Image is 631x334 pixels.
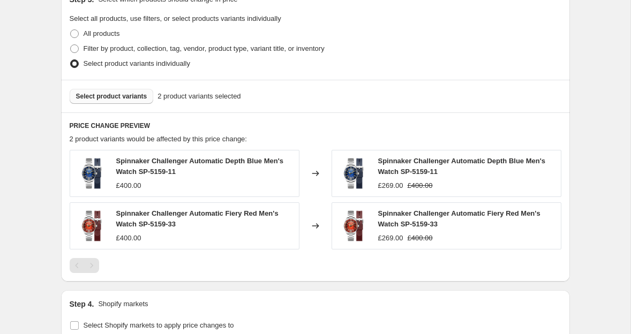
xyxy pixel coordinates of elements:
[84,321,234,329] span: Select Shopify markets to apply price changes to
[84,44,325,52] span: Filter by product, collection, tag, vendor, product type, variant title, or inventory
[116,209,279,228] span: Spinnaker Challenger Automatic Fiery Red Men's Watch SP-5159-33
[76,210,108,242] img: SP-5159-33-Q_d0ca3ec6-873f-4344-8d81-88bff9c62f95_80x.png
[76,157,108,189] img: SP-5159-11-Q_b13118f4-76e7-45cc-ac89-961de68c7065_80x.png
[84,59,190,67] span: Select product variants individually
[408,234,433,242] span: £400.00
[70,299,94,309] h2: Step 4.
[157,91,241,102] span: 2 product variants selected
[408,181,433,189] span: £400.00
[116,157,284,176] span: Spinnaker Challenger Automatic Depth Blue Men's Watch SP-5159-11
[70,258,99,273] nav: Pagination
[378,181,403,189] span: £269.00
[337,210,370,242] img: SP-5159-33-Q_d0ca3ec6-873f-4344-8d81-88bff9c62f95_80x.png
[70,122,561,130] h6: PRICE CHANGE PREVIEW
[378,157,546,176] span: Spinnaker Challenger Automatic Depth Blue Men's Watch SP-5159-11
[378,234,403,242] span: £269.00
[70,135,247,143] span: 2 product variants would be affected by this price change:
[84,29,120,37] span: All products
[70,89,154,104] button: Select product variants
[378,209,540,228] span: Spinnaker Challenger Automatic Fiery Red Men's Watch SP-5159-33
[116,234,141,242] span: £400.00
[98,299,148,309] p: Shopify markets
[76,92,147,101] span: Select product variants
[70,14,281,22] span: Select all products, use filters, or select products variants individually
[116,181,141,189] span: £400.00
[337,157,370,189] img: SP-5159-11-Q_b13118f4-76e7-45cc-ac89-961de68c7065_80x.png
